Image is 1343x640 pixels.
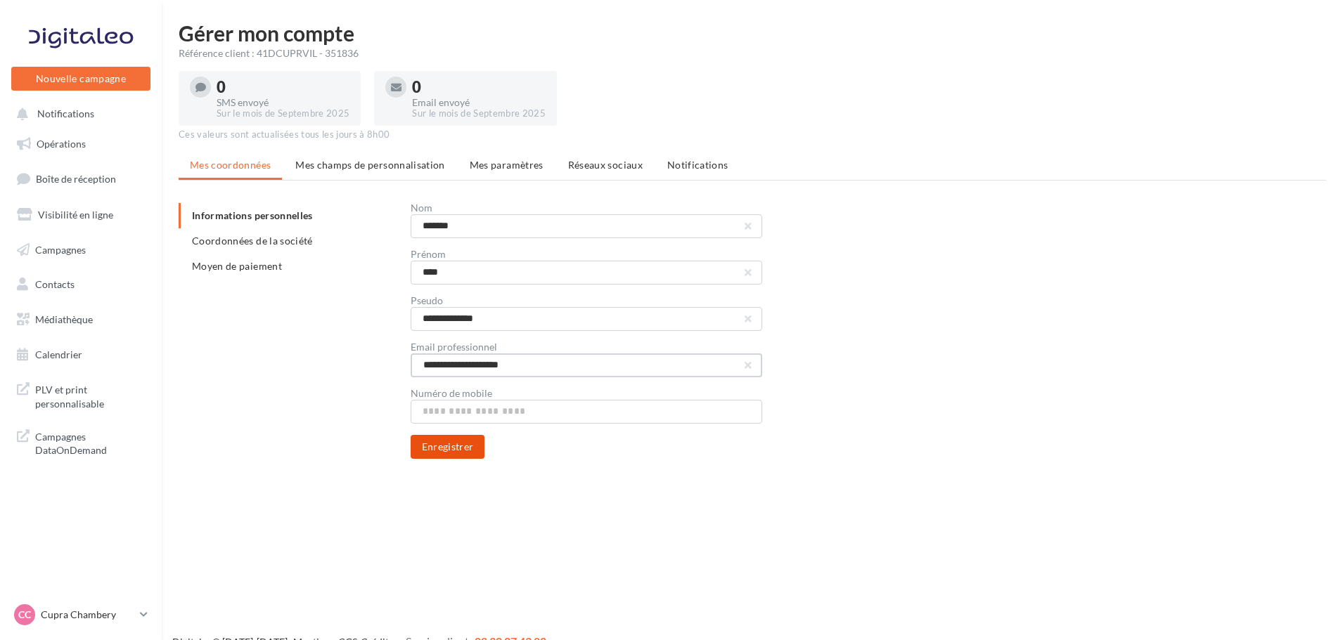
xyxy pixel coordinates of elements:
[411,296,762,306] div: Pseudo
[18,608,31,622] span: CC
[470,159,544,171] span: Mes paramètres
[8,422,153,463] a: Campagnes DataOnDemand
[8,270,153,299] a: Contacts
[179,46,1326,60] div: Référence client : 41DCUPRVIL - 351836
[411,342,762,352] div: Email professionnel
[8,374,153,416] a: PLV et print personnalisable
[412,79,545,95] div: 0
[35,243,86,255] span: Campagnes
[411,388,762,398] div: Numéro de mobile
[179,22,1326,44] h1: Gérer mon compte
[568,159,643,171] span: Réseaux sociaux
[41,608,134,622] p: Cupra Chambery
[411,203,762,213] div: Nom
[8,340,153,370] a: Calendrier
[36,173,116,185] span: Boîte de réception
[8,200,153,230] a: Visibilité en ligne
[412,98,545,107] div: Email envoyé
[37,138,86,150] span: Opérations
[295,159,445,171] span: Mes champs de personnalisation
[217,79,349,95] div: 0
[8,305,153,334] a: Médiathèque
[411,249,762,259] div: Prénom
[37,108,94,120] span: Notifications
[192,260,282,272] span: Moyen de paiement
[11,601,150,628] a: CC Cupra Chambery
[667,159,728,171] span: Notifications
[35,380,145,410] span: PLV et print personnalisable
[192,235,313,247] span: Coordonnées de la société
[8,235,153,265] a: Campagnes
[35,313,93,325] span: Médiathèque
[8,164,153,194] a: Boîte de réception
[217,107,349,120] div: Sur le mois de Septembre 2025
[35,427,145,457] span: Campagnes DataOnDemand
[179,129,1326,141] div: Ces valeurs sont actualisées tous les jours à 8h00
[35,348,82,360] span: Calendrier
[217,98,349,107] div: SMS envoyé
[8,129,153,159] a: Opérations
[412,107,545,120] div: Sur le mois de Septembre 2025
[35,278,75,290] span: Contacts
[411,435,485,459] button: Enregistrer
[38,209,113,221] span: Visibilité en ligne
[11,67,150,91] button: Nouvelle campagne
